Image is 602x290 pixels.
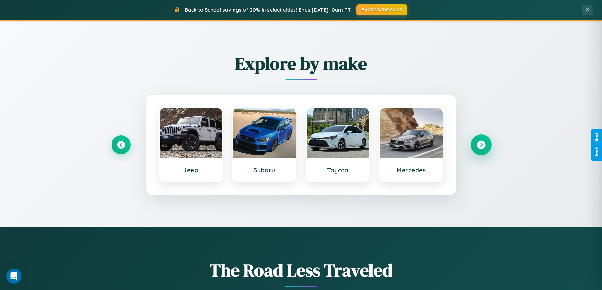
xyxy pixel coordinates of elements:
[356,4,407,15] button: BACK2SCHOOL20
[185,7,352,13] span: Back to School savings of 20% in select cities! Ends [DATE] 10am PT.
[112,258,491,282] h1: The Road Less Traveled
[239,166,289,174] h3: Subaru
[594,132,599,158] div: Give Feedback
[166,166,216,174] h3: Jeep
[112,51,491,76] h2: Explore by make
[386,166,436,174] h3: Mercedes
[313,166,363,174] h3: Toyota
[6,269,21,284] div: Open Intercom Messenger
